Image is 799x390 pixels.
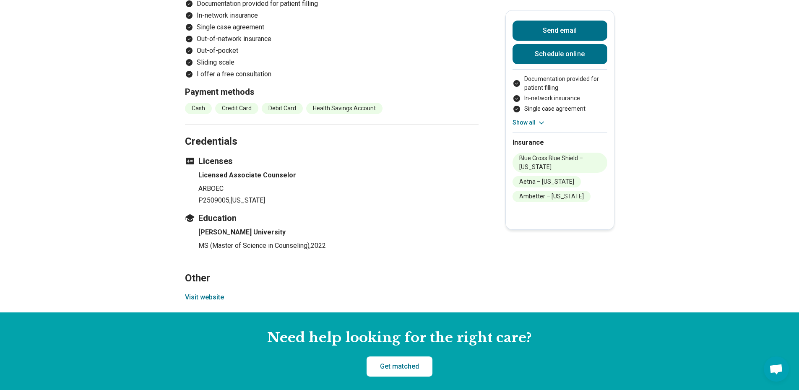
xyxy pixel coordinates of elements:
a: Schedule online [513,44,607,64]
li: Ambetter – [US_STATE] [513,191,591,202]
h3: Education [185,212,479,224]
li: Blue Cross Blue Shield – [US_STATE] [513,153,607,173]
li: In-network insurance [185,10,479,21]
li: Single case agreement [513,104,607,113]
ul: Payment options [513,75,607,113]
li: Debit Card [262,103,303,114]
li: Out-of-pocket [185,46,479,56]
p: P2509005 [198,195,479,205]
li: Health Savings Account [306,103,383,114]
button: Show all [513,118,546,127]
div: Open chat [764,356,789,382]
p: ARBOEC [198,184,479,194]
h4: [PERSON_NAME] University [198,227,479,237]
li: Single case agreement [185,22,479,32]
h2: Credentials [185,114,479,149]
span: , [US_STATE] [229,196,265,204]
li: Sliding scale [185,57,479,68]
h2: Other [185,251,479,286]
li: Aetna – [US_STATE] [513,176,581,187]
button: Visit website [185,292,224,302]
li: Out-of-network insurance [185,34,479,44]
h3: Payment methods [185,86,479,98]
li: Documentation provided for patient filling [513,75,607,92]
a: Get matched [367,356,432,377]
li: In-network insurance [513,94,607,103]
h4: Licensed Associate Counselor [198,170,479,180]
li: Cash [185,103,212,114]
li: I offer a free consultation [185,69,479,79]
button: Send email [513,21,607,41]
p: MS (Master of Science in Counseling) , 2022 [198,241,479,251]
h2: Insurance [513,138,607,148]
h2: Need help looking for the right care? [7,329,792,347]
h3: Licenses [185,155,479,167]
li: Credit Card [215,103,258,114]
